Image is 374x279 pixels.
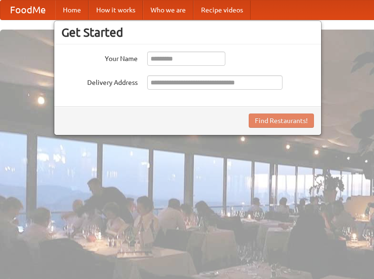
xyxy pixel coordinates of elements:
[55,0,89,20] a: Home
[61,75,138,87] label: Delivery Address
[61,25,314,40] h3: Get Started
[0,0,55,20] a: FoodMe
[249,114,314,128] button: Find Restaurants!
[61,52,138,63] label: Your Name
[193,0,251,20] a: Recipe videos
[143,0,193,20] a: Who we are
[89,0,143,20] a: How it works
